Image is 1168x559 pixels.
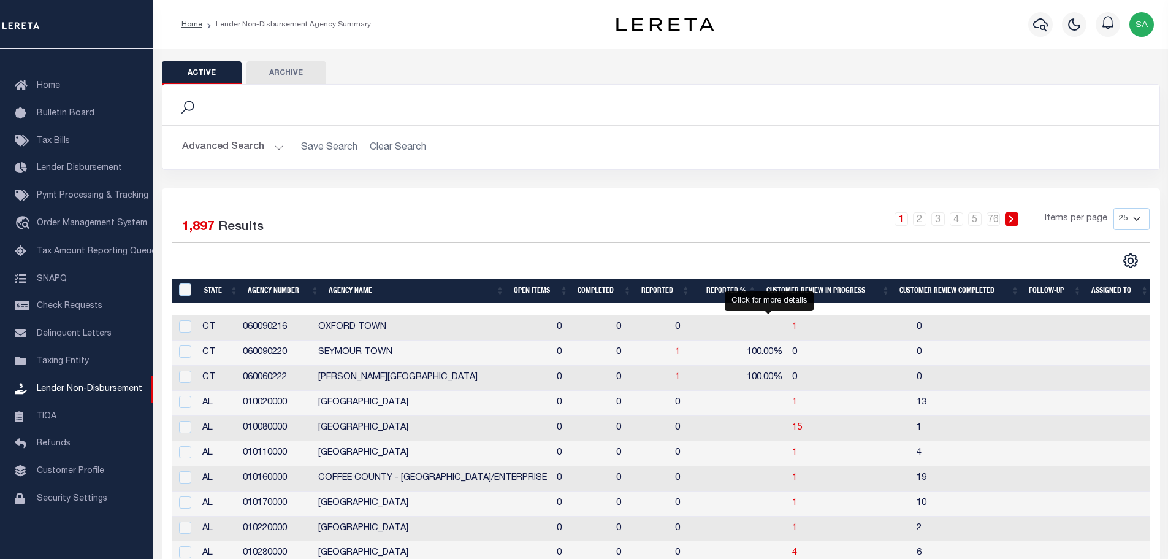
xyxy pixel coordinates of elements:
td: 0 [787,341,912,366]
td: 0 [611,315,671,341]
td: 0 [552,492,611,517]
span: Tax Amount Reporting Queue [37,247,156,256]
a: 1 [895,212,908,226]
td: 0 [552,315,611,341]
a: 15 [792,423,802,432]
a: 4 [792,549,797,557]
span: Refunds [37,439,71,448]
td: 0 [611,466,671,492]
span: Customer Profile [37,467,104,476]
td: 0 [670,517,725,542]
a: 76 [987,212,1000,226]
td: AL [197,441,238,466]
th: Open Items: activate to sort column ascending [509,279,573,304]
th: MBACode [172,279,200,304]
td: 0 [552,366,611,391]
td: 0 [670,315,725,341]
span: SNAPQ [37,274,67,283]
img: logo-dark.svg [616,18,714,31]
th: Agency Number: activate to sort column ascending [243,279,324,304]
span: Taxing Entity [37,357,89,366]
td: AL [197,416,238,441]
td: 13 [912,391,1032,416]
th: Follow-up: activate to sort column ascending [1024,279,1086,304]
a: 5 [968,212,982,226]
td: AL [197,492,238,517]
td: 060060222 [238,366,313,391]
td: 0 [611,366,671,391]
a: 1 [675,348,680,357]
th: Agency Name: activate to sort column ascending [324,279,509,304]
a: 1 [792,474,797,482]
td: [GEOGRAPHIC_DATA] [313,391,552,416]
img: svg+xml;base64,PHN2ZyB4bWxucz0iaHR0cDovL3d3dy53My5vcmcvMjAwMC9zdmciIHBvaW50ZXItZXZlbnRzPSJub25lIi... [1129,12,1154,37]
td: 100.00% [725,341,787,366]
td: AL [197,466,238,492]
a: 1 [792,449,797,457]
td: 19 [912,466,1032,492]
td: 100.00% [725,366,787,391]
td: 0 [552,466,611,492]
span: Home [37,82,60,90]
button: Archive [246,61,326,85]
td: 0 [611,517,671,542]
td: 0 [552,341,611,366]
a: 1 [675,373,680,382]
td: 0 [611,492,671,517]
td: [GEOGRAPHIC_DATA] [313,492,552,517]
td: 0 [787,366,912,391]
th: Customer Review Completed: activate to sort column ascending [895,279,1024,304]
td: 0 [611,441,671,466]
td: 0 [670,441,725,466]
td: 0 [912,341,1032,366]
td: 0 [552,416,611,441]
td: 010160000 [238,466,313,492]
td: 0 [912,366,1032,391]
span: Lender Non-Disbursement [37,385,142,393]
td: 0 [670,391,725,416]
span: Bulletin Board [37,109,94,118]
td: 0 [912,315,1032,341]
td: SEYMOUR TOWN [313,341,552,366]
td: 2 [912,517,1032,542]
td: 4 [912,441,1032,466]
i: travel_explore [15,216,34,232]
td: 1 [912,416,1032,441]
span: Pymt Processing & Tracking [37,191,148,200]
td: 0 [611,391,671,416]
td: [PERSON_NAME][GEOGRAPHIC_DATA] [313,366,552,391]
td: 0 [670,492,725,517]
th: Reported %: activate to sort column ascending [695,279,761,304]
span: Delinquent Letters [37,330,112,338]
a: 1 [792,323,797,331]
span: Order Management System [37,219,147,228]
td: CT [197,341,238,366]
td: 0 [670,466,725,492]
td: AL [197,391,238,416]
td: [GEOGRAPHIC_DATA] [313,416,552,441]
td: 010170000 [238,492,313,517]
a: 1 [792,524,797,533]
td: 0 [552,517,611,542]
li: Lender Non-Disbursement Agency Summary [202,19,371,30]
td: 010020000 [238,391,313,416]
td: AL [197,517,238,542]
td: 010220000 [238,517,313,542]
th: Customer Review In Progress: activate to sort column ascending [761,279,895,304]
td: [GEOGRAPHIC_DATA] [313,441,552,466]
span: Tax Bills [37,137,70,145]
td: 0 [611,416,671,441]
td: COFFEE COUNTY - [GEOGRAPHIC_DATA]/ENTERPRISE [313,466,552,492]
td: 0 [670,416,725,441]
span: TIQA [37,412,56,420]
button: Active [162,61,242,85]
a: 1 [792,398,797,407]
label: Results [218,218,264,237]
span: 1,897 [182,221,215,234]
